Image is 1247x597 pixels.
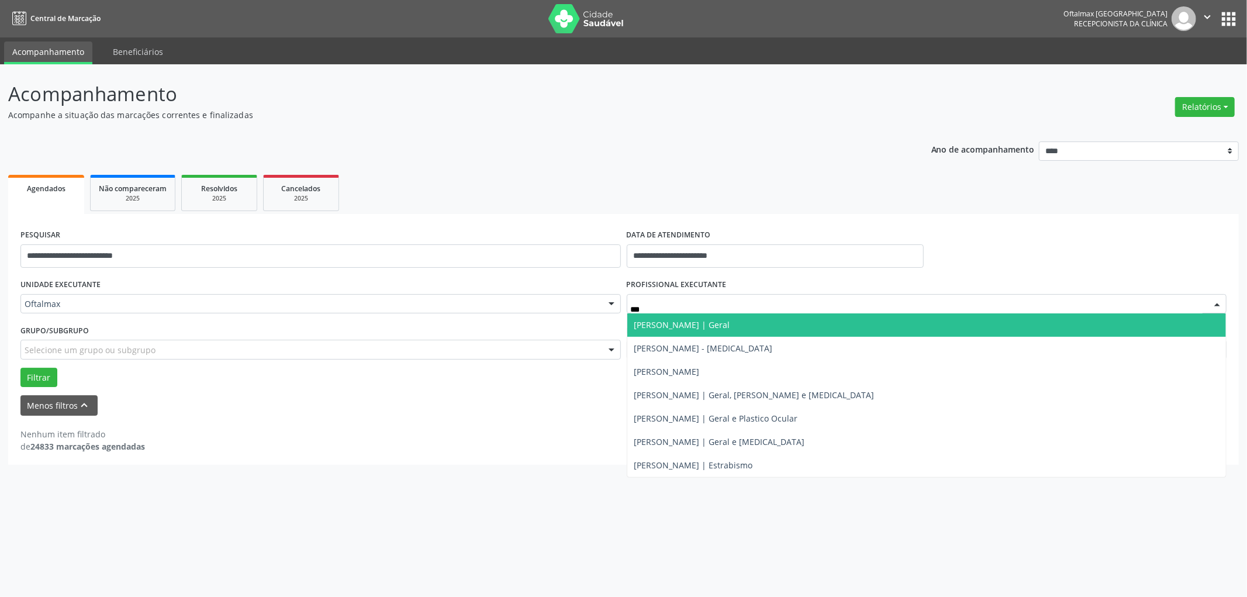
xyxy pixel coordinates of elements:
[8,80,870,109] p: Acompanhamento
[1063,9,1167,19] div: Oftalmax [GEOGRAPHIC_DATA]
[272,194,330,203] div: 2025
[20,368,57,388] button: Filtrar
[634,366,700,377] span: [PERSON_NAME]
[627,276,727,294] label: PROFISSIONAL EXECUTANTE
[634,413,798,424] span: [PERSON_NAME] | Geral e Plastico Ocular
[1201,11,1214,23] i: 
[105,42,171,62] a: Beneficiários
[282,184,321,194] span: Cancelados
[8,109,870,121] p: Acompanhe a situação das marcações correntes e finalizadas
[634,460,753,471] span: [PERSON_NAME] | Estrabismo
[25,298,597,310] span: Oftalmax
[20,428,145,440] div: Nenhum item filtrado
[634,319,730,330] span: [PERSON_NAME] | Geral
[78,399,91,412] i: keyboard_arrow_up
[634,389,875,401] span: [PERSON_NAME] | Geral, [PERSON_NAME] e [MEDICAL_DATA]
[25,344,156,356] span: Selecione um grupo ou subgrupo
[30,13,101,23] span: Central de Marcação
[20,276,101,294] label: UNIDADE EXECUTANTE
[201,184,237,194] span: Resolvidos
[1196,6,1218,31] button: 
[4,42,92,64] a: Acompanhamento
[27,184,65,194] span: Agendados
[1172,6,1196,31] img: img
[99,194,167,203] div: 2025
[20,226,60,244] label: PESQUISAR
[190,194,248,203] div: 2025
[627,226,711,244] label: DATA DE ATENDIMENTO
[20,440,145,453] div: de
[20,322,89,340] label: Grupo/Subgrupo
[931,142,1035,156] p: Ano de acompanhamento
[99,184,167,194] span: Não compareceram
[1218,9,1239,29] button: apps
[8,9,101,28] a: Central de Marcação
[634,436,805,447] span: [PERSON_NAME] | Geral e [MEDICAL_DATA]
[1175,97,1235,117] button: Relatórios
[20,395,98,416] button: Menos filtroskeyboard_arrow_up
[30,441,145,452] strong: 24833 marcações agendadas
[1074,19,1167,29] span: Recepcionista da clínica
[634,343,773,354] span: [PERSON_NAME] - [MEDICAL_DATA]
